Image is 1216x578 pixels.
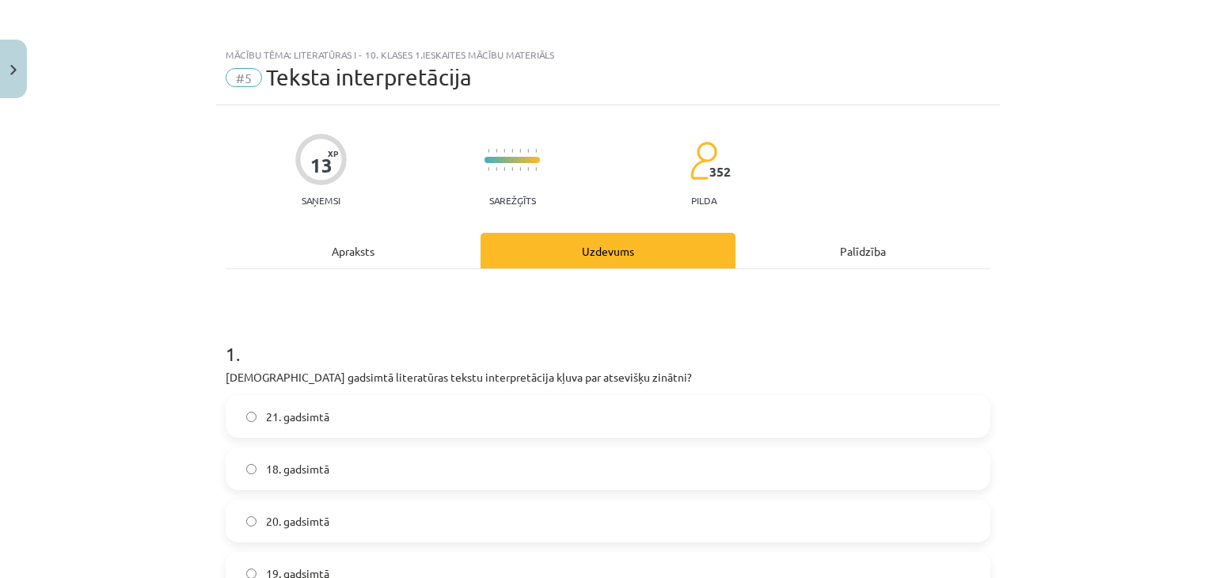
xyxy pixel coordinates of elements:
div: Apraksts [226,233,481,268]
img: icon-short-line-57e1e144782c952c97e751825c79c345078a6d821885a25fce030b3d8c18986b.svg [503,149,505,153]
span: #5 [226,68,262,87]
img: icon-short-line-57e1e144782c952c97e751825c79c345078a6d821885a25fce030b3d8c18986b.svg [535,167,537,171]
img: students-c634bb4e5e11cddfef0936a35e636f08e4e9abd3cc4e673bd6f9a4125e45ecb1.svg [690,141,717,181]
span: 18. gadsimtā [266,461,329,477]
div: Uzdevums [481,233,735,268]
span: Teksta interpretācija [266,64,472,90]
input: 20. gadsimtā [246,516,256,527]
span: XP [328,149,338,158]
p: Sarežģīts [489,195,536,206]
img: icon-short-line-57e1e144782c952c97e751825c79c345078a6d821885a25fce030b3d8c18986b.svg [535,149,537,153]
img: icon-short-line-57e1e144782c952c97e751825c79c345078a6d821885a25fce030b3d8c18986b.svg [488,149,489,153]
img: icon-short-line-57e1e144782c952c97e751825c79c345078a6d821885a25fce030b3d8c18986b.svg [503,167,505,171]
img: icon-short-line-57e1e144782c952c97e751825c79c345078a6d821885a25fce030b3d8c18986b.svg [488,167,489,171]
span: 352 [709,165,731,179]
img: icon-close-lesson-0947bae3869378f0d4975bcd49f059093ad1ed9edebbc8119c70593378902aed.svg [10,65,17,75]
input: 21. gadsimtā [246,412,256,422]
p: [DEMOGRAPHIC_DATA] gadsimtā literatūras tekstu interpretācija kļuva par atsevišķu zinātni? [226,369,990,386]
img: icon-short-line-57e1e144782c952c97e751825c79c345078a6d821885a25fce030b3d8c18986b.svg [519,167,521,171]
img: icon-short-line-57e1e144782c952c97e751825c79c345078a6d821885a25fce030b3d8c18986b.svg [527,167,529,171]
img: icon-short-line-57e1e144782c952c97e751825c79c345078a6d821885a25fce030b3d8c18986b.svg [511,167,513,171]
img: icon-short-line-57e1e144782c952c97e751825c79c345078a6d821885a25fce030b3d8c18986b.svg [527,149,529,153]
p: pilda [691,195,716,206]
h1: 1 . [226,315,990,364]
img: icon-short-line-57e1e144782c952c97e751825c79c345078a6d821885a25fce030b3d8c18986b.svg [511,149,513,153]
div: Palīdzība [735,233,990,268]
span: 21. gadsimtā [266,409,329,425]
div: Mācību tēma: Literatūras i - 10. klases 1.ieskaites mācību materiāls [226,49,990,60]
div: 13 [310,154,332,177]
p: Saņemsi [295,195,347,206]
img: icon-short-line-57e1e144782c952c97e751825c79c345078a6d821885a25fce030b3d8c18986b.svg [496,167,497,171]
input: 18. gadsimtā [246,464,256,474]
span: 20. gadsimtā [266,513,329,530]
img: icon-short-line-57e1e144782c952c97e751825c79c345078a6d821885a25fce030b3d8c18986b.svg [496,149,497,153]
img: icon-short-line-57e1e144782c952c97e751825c79c345078a6d821885a25fce030b3d8c18986b.svg [519,149,521,153]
